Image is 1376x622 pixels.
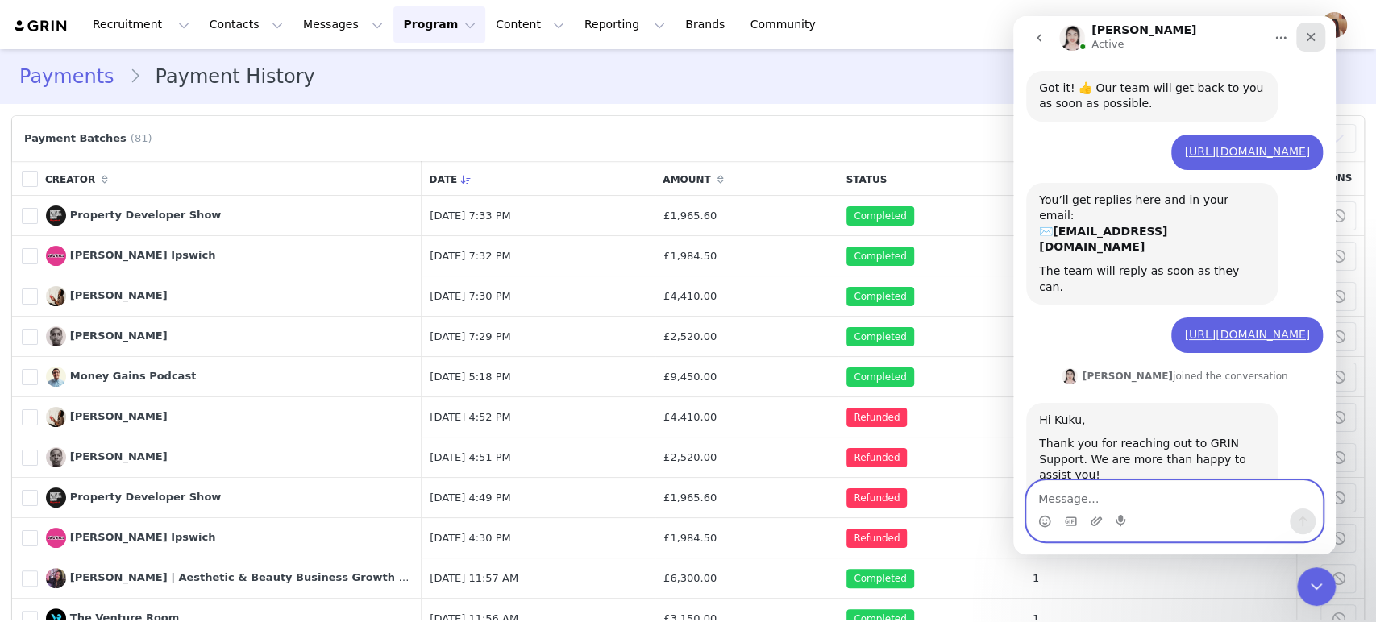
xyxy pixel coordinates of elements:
[70,410,168,422] span: [PERSON_NAME]
[13,19,69,34] a: grin logo
[663,209,717,222] span: £1,965.60
[70,370,197,382] span: Money Gains Podcast
[70,330,168,342] span: [PERSON_NAME]
[77,499,89,512] button: Upload attachment
[846,367,913,387] span: Completed
[46,246,66,266] img: Keelan Ipswich
[70,209,222,221] span: Property Developer Show
[1203,6,1238,43] button: Search
[846,448,907,467] span: Refunded
[46,205,222,226] a: Property Developer Show
[26,420,252,467] div: Thank you for reaching out to GRIN Support. We are more than happy to assist you!
[1239,6,1274,43] a: Tasks
[422,236,655,276] td: [DATE] 7:32 PM
[846,529,907,548] span: Refunded
[663,572,717,584] span: £6,300.00
[46,487,66,508] img: Property Developer Show
[422,276,655,317] td: [DATE] 7:30 PM
[1297,567,1336,606] iframe: Intercom live chat
[46,407,66,427] img: Ellie Austin-Williams
[276,492,302,518] button: Send a message…
[422,397,655,437] td: [DATE] 4:52 PM
[46,367,197,387] a: Money Gains Podcast
[51,499,64,512] button: Gif picker
[46,286,168,306] a: [PERSON_NAME]
[70,289,168,301] span: [PERSON_NAME]
[46,568,414,588] a: [PERSON_NAME] | Aesthetic & Beauty Business Growth Coach
[46,487,222,508] a: Property Developer Show
[422,558,655,599] td: [DATE] 11:57 AM
[70,249,216,261] span: [PERSON_NAME] Ipswich
[575,6,675,43] button: Reporting
[83,6,199,43] button: Recruitment
[1013,16,1336,554] iframe: Intercom live chat
[846,206,913,226] span: Completed
[70,491,222,503] span: Property Developer Show
[655,161,838,196] th: Amount
[663,330,717,342] span: £2,520.00
[663,371,717,383] span: £9,450.00
[293,6,393,43] button: Messages
[102,499,115,512] button: Start recording
[46,286,66,306] img: Ellie Austin-Williams
[422,518,655,558] td: [DATE] 4:30 PM
[46,447,168,467] a: [PERSON_NAME]
[838,161,1025,196] th: Status
[70,571,434,583] span: [PERSON_NAME] | Aesthetic & Beauty Business Growth Coach
[46,205,66,226] img: Property Developer Show
[1321,12,1347,38] img: bff6f5da-c049-4168-bbdf-4e3ee95c1c62.png
[422,317,655,357] td: [DATE] 7:29 PM
[486,6,574,43] button: Content
[846,488,907,508] span: Refunded
[663,451,717,463] span: £2,520.00
[19,62,129,91] a: Payments
[741,6,833,43] a: Community
[46,246,216,266] a: [PERSON_NAME] Ipswich
[846,408,907,427] span: Refunded
[846,327,913,346] span: Completed
[422,196,655,236] td: [DATE] 7:33 PM
[846,247,913,266] span: Completed
[46,367,66,387] img: Money Gains Podcast
[422,437,655,478] td: [DATE] 4:51 PM
[1275,6,1311,43] button: Notifications
[846,287,913,306] span: Completed
[200,6,293,43] button: Contacts
[70,450,168,462] span: [PERSON_NAME]
[663,491,717,504] span: £1,965.60
[70,531,216,543] span: [PERSON_NAME] Ipswich
[46,568,66,588] img: Alysha | Aesthetic & Beauty Business Growth Coach
[1025,558,1296,599] td: 1
[38,161,422,196] th: Creator
[46,528,216,548] a: [PERSON_NAME] Ipswich
[1312,12,1363,38] button: Profile
[422,357,655,397] td: [DATE] 5:18 PM
[393,6,485,43] button: Program
[25,499,38,512] button: Emoji picker
[846,569,913,588] span: Completed
[46,326,66,346] img: Elfried Samba
[422,478,655,518] td: [DATE] 4:49 PM
[46,447,66,467] img: Elfried Samba
[20,131,160,147] div: Payment Batches
[26,396,252,413] div: Hi Kuku,
[663,532,717,544] span: £1,984.50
